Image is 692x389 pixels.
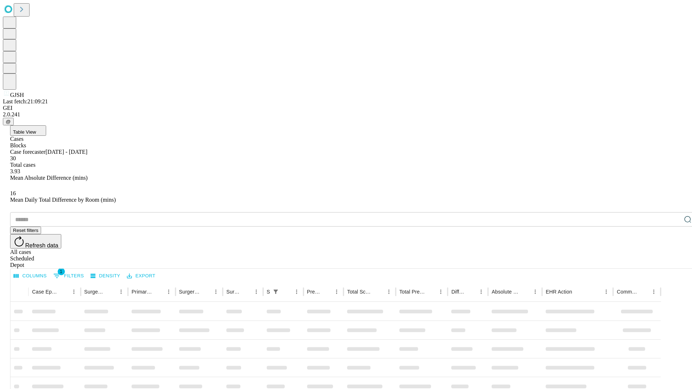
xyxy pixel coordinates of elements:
[10,190,16,196] span: 16
[10,125,46,136] button: Table View
[347,289,373,295] div: Total Scheduled Duration
[476,287,486,297] button: Menu
[492,289,519,295] div: Absolute Difference
[164,287,174,297] button: Menu
[332,287,342,297] button: Menu
[374,287,384,297] button: Sort
[10,92,24,98] span: GJSH
[84,289,105,295] div: Surgeon Name
[617,289,638,295] div: Comments
[59,287,69,297] button: Sort
[13,228,38,233] span: Reset filters
[639,287,649,297] button: Sort
[292,287,302,297] button: Menu
[32,289,58,295] div: Case Epic Id
[10,197,116,203] span: Mean Daily Total Difference by Room (mins)
[52,270,86,282] button: Show filters
[116,287,126,297] button: Menu
[10,155,16,161] span: 30
[399,289,425,295] div: Total Predicted Duration
[58,268,65,275] span: 1
[6,119,11,124] span: @
[321,287,332,297] button: Sort
[267,289,270,295] div: Scheduled In Room Duration
[546,289,572,295] div: EHR Action
[89,270,122,282] button: Density
[3,111,689,118] div: 2.0.241
[12,270,49,282] button: Select columns
[3,98,48,104] span: Last fetch: 21:09:21
[125,270,157,282] button: Export
[132,289,152,295] div: Primary Service
[649,287,659,297] button: Menu
[25,242,58,249] span: Refresh data
[45,149,87,155] span: [DATE] - [DATE]
[10,168,20,174] span: 3.93
[451,289,465,295] div: Difference
[530,287,540,297] button: Menu
[426,287,436,297] button: Sort
[13,129,36,135] span: Table View
[271,287,281,297] div: 1 active filter
[281,287,292,297] button: Sort
[179,289,200,295] div: Surgery Name
[307,289,321,295] div: Predicted In Room Duration
[601,287,611,297] button: Menu
[10,149,45,155] span: Case forecaster
[241,287,251,297] button: Sort
[154,287,164,297] button: Sort
[10,175,88,181] span: Mean Absolute Difference (mins)
[3,105,689,111] div: GEI
[201,287,211,297] button: Sort
[271,287,281,297] button: Show filters
[466,287,476,297] button: Sort
[520,287,530,297] button: Sort
[251,287,261,297] button: Menu
[10,227,41,234] button: Reset filters
[69,287,79,297] button: Menu
[226,289,240,295] div: Surgery Date
[10,234,61,249] button: Refresh data
[573,287,583,297] button: Sort
[10,162,35,168] span: Total cases
[3,118,14,125] button: @
[436,287,446,297] button: Menu
[384,287,394,297] button: Menu
[211,287,221,297] button: Menu
[106,287,116,297] button: Sort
